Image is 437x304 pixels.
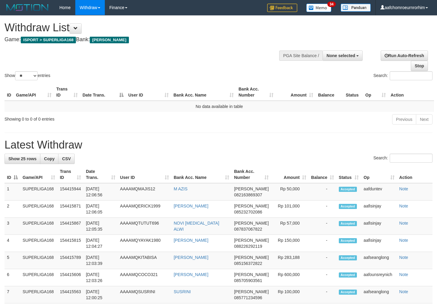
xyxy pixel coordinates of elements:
button: None selected [323,51,363,61]
h1: Withdraw List [5,22,285,34]
td: - [309,201,336,218]
td: [DATE] 12:04:27 [83,235,117,252]
td: SUPERLIGA168 [20,183,58,201]
th: Game/API: activate to sort column ascending [20,166,58,183]
h1: Latest Withdraw [5,139,432,151]
th: Date Trans.: activate to sort column ascending [83,166,117,183]
th: Action [397,166,432,183]
td: AAAAMQKITABISA [118,252,171,269]
td: 154415789 [58,252,84,269]
td: [DATE] 12:03:26 [83,269,117,286]
th: Amount: activate to sort column ascending [276,84,316,101]
td: 154415867 [58,218,84,235]
span: 34 [327,2,336,7]
td: Rp 100,000 [271,286,309,303]
td: Rp 600,000 [271,269,309,286]
span: [PERSON_NAME] [234,255,269,260]
td: AAAAMQTUTUT696 [118,218,171,235]
span: Accepted [339,221,357,226]
label: Show entries [5,71,50,80]
td: Rp 50,000 [271,183,309,201]
span: [PERSON_NAME] [234,221,269,226]
td: aafisinjay [361,201,397,218]
td: 154415606 [58,269,84,286]
input: Search: [390,71,432,80]
td: Rp 57,000 [271,218,309,235]
a: Previous [392,114,416,124]
td: Rp 283,188 [271,252,309,269]
span: None selected [326,53,355,58]
td: - [309,252,336,269]
td: AAAAMQMAJIS12 [118,183,171,201]
th: User ID: activate to sort column ascending [118,166,171,183]
label: Search: [373,154,432,163]
td: SUPERLIGA168 [20,235,58,252]
select: Showentries [15,71,38,80]
td: 154415563 [58,286,84,303]
span: [PERSON_NAME] [234,272,269,277]
td: aafseanglong [361,286,397,303]
th: Bank Acc. Name: activate to sort column ascending [171,84,236,101]
td: aafounsreynich [361,269,397,286]
span: [PERSON_NAME] [234,238,269,243]
img: panduan.png [341,4,371,12]
td: aafduntev [361,183,397,201]
td: SUPERLIGA168 [20,201,58,218]
img: Button%20Memo.svg [306,4,332,12]
a: Note [399,289,408,294]
th: Game/API: activate to sort column ascending [14,84,54,101]
span: [PERSON_NAME] [90,37,129,43]
th: Bank Acc. Number: activate to sort column ascending [236,84,276,101]
td: 1 [5,183,20,201]
span: Show 25 rows [8,156,36,161]
td: aafisinjay [361,218,397,235]
td: [DATE] 12:00:25 [83,286,117,303]
td: SUPERLIGA168 [20,269,58,286]
td: Rp 101,000 [271,201,309,218]
th: Amount: activate to sort column ascending [271,166,309,183]
a: [PERSON_NAME] [174,255,208,260]
td: [DATE] 12:05:35 [83,218,117,235]
th: Trans ID: activate to sort column ascending [54,84,80,101]
a: Note [399,272,408,277]
a: [PERSON_NAME] [174,238,208,243]
span: Copy [44,156,55,161]
td: [DATE] 12:06:56 [83,183,117,201]
a: Note [399,221,408,226]
td: AAAAMQYAYAK1980 [118,235,171,252]
td: [DATE] 12:03:39 [83,252,117,269]
img: Feedback.jpg [267,4,297,12]
span: Copy 085232702086 to clipboard [234,210,262,214]
a: Note [399,238,408,243]
span: Accepted [339,238,357,243]
span: CSV [62,156,71,161]
span: Accepted [339,255,357,260]
td: SUPERLIGA168 [20,218,58,235]
div: PGA Site Balance / [279,51,323,61]
label: Search: [373,71,432,80]
input: Search: [390,154,432,163]
th: Trans ID: activate to sort column ascending [58,166,84,183]
td: 6 [5,269,20,286]
td: 7 [5,286,20,303]
a: Next [416,114,432,124]
td: 5 [5,252,20,269]
a: CSV [58,154,75,164]
a: Run Auto-Refresh [381,51,428,61]
td: 154415815 [58,235,84,252]
td: AAAAMQERICK1999 [118,201,171,218]
th: User ID: activate to sort column ascending [126,84,171,101]
td: No data available in table [5,101,434,112]
td: [DATE] 12:06:05 [83,201,117,218]
span: Accepted [339,187,357,192]
span: Accepted [339,290,357,295]
td: - [309,183,336,201]
span: Copy 085705903561 to clipboard [234,278,262,283]
span: [PERSON_NAME] [234,204,269,208]
span: [PERSON_NAME] [234,186,269,191]
span: Accepted [339,204,357,209]
a: [PERSON_NAME] [174,204,208,208]
span: ISPORT > SUPERLIGA168 [21,37,76,43]
td: Rp 150,000 [271,235,309,252]
a: [PERSON_NAME] [174,272,208,277]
